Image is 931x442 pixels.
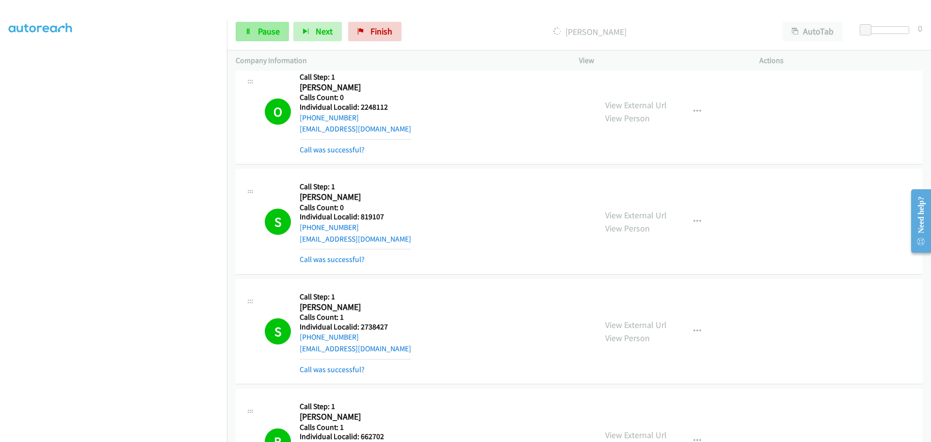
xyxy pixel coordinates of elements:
[605,429,667,441] a: View External Url
[258,26,280,37] span: Pause
[300,203,411,213] h5: Calls Count: 0
[370,26,392,37] span: Finish
[300,423,411,432] h5: Calls Count: 1
[300,82,411,93] h2: [PERSON_NAME]
[300,212,411,222] h5: Individual Localid: 819107
[300,432,411,442] h5: Individual Localid: 662702
[236,55,562,66] p: Company Information
[415,25,765,38] p: [PERSON_NAME]
[759,55,922,66] p: Actions
[300,93,411,102] h5: Calls Count: 0
[783,22,843,41] button: AutoTab
[300,344,411,353] a: [EMAIL_ADDRESS][DOMAIN_NAME]
[605,210,667,221] a: View External Url
[605,223,650,234] a: View Person
[300,72,411,82] h5: Call Step: 1
[605,319,667,330] a: View External Url
[300,365,365,374] a: Call was successful?
[300,182,411,192] h5: Call Step: 1
[605,99,667,111] a: View External Url
[300,402,411,411] h5: Call Step: 1
[293,22,342,41] button: Next
[300,332,359,342] a: [PHONE_NUMBER]
[300,192,411,203] h2: [PERSON_NAME]
[579,55,742,66] p: View
[300,411,411,423] h2: [PERSON_NAME]
[265,209,291,235] h1: S
[300,102,411,112] h5: Individual Localid: 2248112
[300,124,411,133] a: [EMAIL_ADDRESS][DOMAIN_NAME]
[903,182,931,260] iframe: Resource Center
[300,145,365,154] a: Call was successful?
[300,234,411,244] a: [EMAIL_ADDRESS][DOMAIN_NAME]
[265,98,291,125] h1: O
[605,332,650,344] a: View Person
[300,312,411,322] h5: Calls Count: 1
[300,223,359,232] a: [PHONE_NUMBER]
[605,113,650,124] a: View Person
[316,26,333,37] span: Next
[300,255,365,264] a: Call was successful?
[300,302,411,313] h2: [PERSON_NAME]
[265,318,291,344] h1: S
[918,22,922,35] div: 0
[300,292,411,302] h5: Call Step: 1
[300,113,359,122] a: [PHONE_NUMBER]
[236,22,289,41] a: Pause
[348,22,401,41] a: Finish
[300,322,411,332] h5: Individual Localid: 2738427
